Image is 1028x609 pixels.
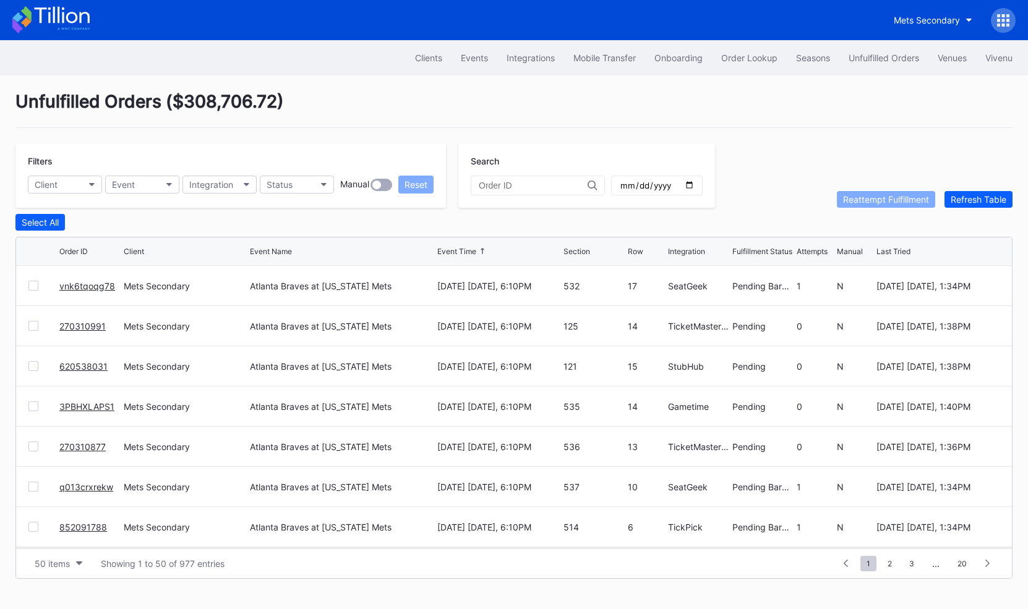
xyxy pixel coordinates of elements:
div: Mets Secondary [124,522,247,532]
div: Filters [28,156,434,166]
div: Atlanta Braves at [US_STATE] Mets [250,361,392,372]
div: Atlanta Braves at [US_STATE] Mets [250,321,392,331]
div: 1 [797,281,834,291]
div: Showing 1 to 50 of 977 entries [101,558,225,569]
div: Client [35,179,58,190]
div: Manual [837,247,863,256]
div: Integration [189,179,233,190]
div: 15 [628,361,665,372]
div: [DATE] [DATE], 1:34PM [876,522,1000,532]
div: Integrations [507,53,555,63]
div: [DATE] [DATE], 1:34PM [876,482,1000,492]
div: N [837,522,874,532]
div: Mets Secondary [124,361,247,372]
div: Unfulfilled Orders [849,53,919,63]
div: 125 [563,321,625,331]
div: Pending [732,401,794,412]
div: Onboarding [654,53,703,63]
a: 270310877 [59,441,106,452]
a: 3PBHXLAPS1 [59,401,114,412]
div: Last Tried [876,247,910,256]
button: Reattempt Fulfillment [837,191,935,208]
div: Order Lookup [721,53,777,63]
button: Client [28,176,102,194]
div: 535 [563,401,625,412]
div: TicketMasterResale [668,441,729,452]
div: Mets Secondary [124,441,247,452]
div: 1 [797,482,834,492]
div: Venues [938,53,967,63]
a: 620538031 [59,361,108,372]
div: [DATE] [DATE], 1:36PM [876,441,1000,452]
div: Mets Secondary [894,15,960,25]
div: Refresh Table [951,194,1006,205]
div: [DATE] [DATE], 6:10PM [437,321,560,331]
div: [DATE] [DATE], 6:10PM [437,401,560,412]
div: Unfulfilled Orders ( $308,706.72 ) [15,91,1013,128]
div: Mets Secondary [124,482,247,492]
button: Reset [398,176,434,194]
div: 1 [797,522,834,532]
div: 13 [628,441,665,452]
div: Mets Secondary [124,401,247,412]
div: Vivenu [985,53,1013,63]
div: SeatGeek [668,281,729,291]
div: ... [923,558,949,569]
a: Clients [406,46,452,69]
div: [DATE] [DATE], 6:10PM [437,522,560,532]
div: N [837,441,874,452]
div: [DATE] [DATE], 6:10PM [437,281,560,291]
button: Venues [928,46,976,69]
button: Seasons [787,46,839,69]
a: Vivenu [976,46,1022,69]
a: vnk6tqoqg78 [59,281,115,291]
div: 14 [628,401,665,412]
div: Event Name [250,247,292,256]
div: Reattempt Fulfillment [843,194,929,205]
div: Event [112,179,135,190]
div: Fulfillment Status [732,247,792,256]
div: 537 [563,482,625,492]
div: 0 [797,441,834,452]
div: N [837,281,874,291]
a: Order Lookup [712,46,787,69]
button: Mobile Transfer [564,46,645,69]
div: Row [628,247,643,256]
div: [DATE] [DATE], 1:34PM [876,281,1000,291]
div: Atlanta Braves at [US_STATE] Mets [250,482,392,492]
div: 0 [797,361,834,372]
div: Pending Barcode Validation [732,522,794,532]
div: N [837,401,874,412]
div: Events [461,53,488,63]
div: Select All [22,217,59,228]
div: Section [563,247,590,256]
button: Integration [182,176,257,194]
div: Order ID [59,247,88,256]
div: StubHub [668,361,729,372]
div: Seasons [796,53,830,63]
div: TickPick [668,522,729,532]
div: Pending Barcode Validation [732,281,794,291]
div: Event Time [437,247,476,256]
div: Atlanta Braves at [US_STATE] Mets [250,441,392,452]
span: 2 [881,556,898,571]
div: [DATE] [DATE], 1:40PM [876,401,1000,412]
div: Gametime [668,401,729,412]
div: Attempts [797,247,828,256]
div: Mets Secondary [124,321,247,331]
div: Pending [732,361,794,372]
a: q013crxrekw [59,482,113,492]
div: Search [471,156,703,166]
button: Refresh Table [944,191,1013,208]
button: Integrations [497,46,564,69]
button: 50 items [28,555,88,572]
div: Mets Secondary [124,281,247,291]
a: Unfulfilled Orders [839,46,928,69]
div: TicketMasterResale [668,321,729,331]
button: Onboarding [645,46,712,69]
div: [DATE] [DATE], 6:10PM [437,482,560,492]
a: 852091788 [59,522,107,532]
button: Events [452,46,497,69]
